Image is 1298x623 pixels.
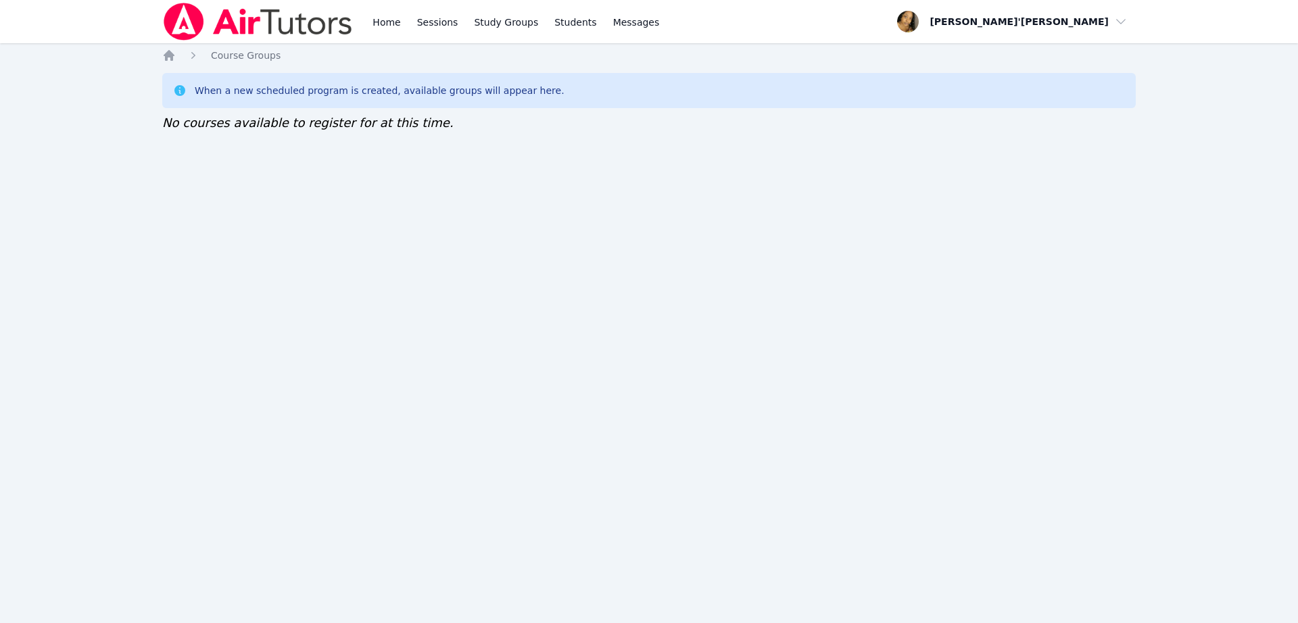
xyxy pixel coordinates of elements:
[211,50,281,61] span: Course Groups
[211,49,281,62] a: Course Groups
[162,49,1136,62] nav: Breadcrumb
[195,84,564,97] div: When a new scheduled program is created, available groups will appear here.
[613,16,660,29] span: Messages
[162,116,454,130] span: No courses available to register for at this time.
[162,3,354,41] img: Air Tutors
